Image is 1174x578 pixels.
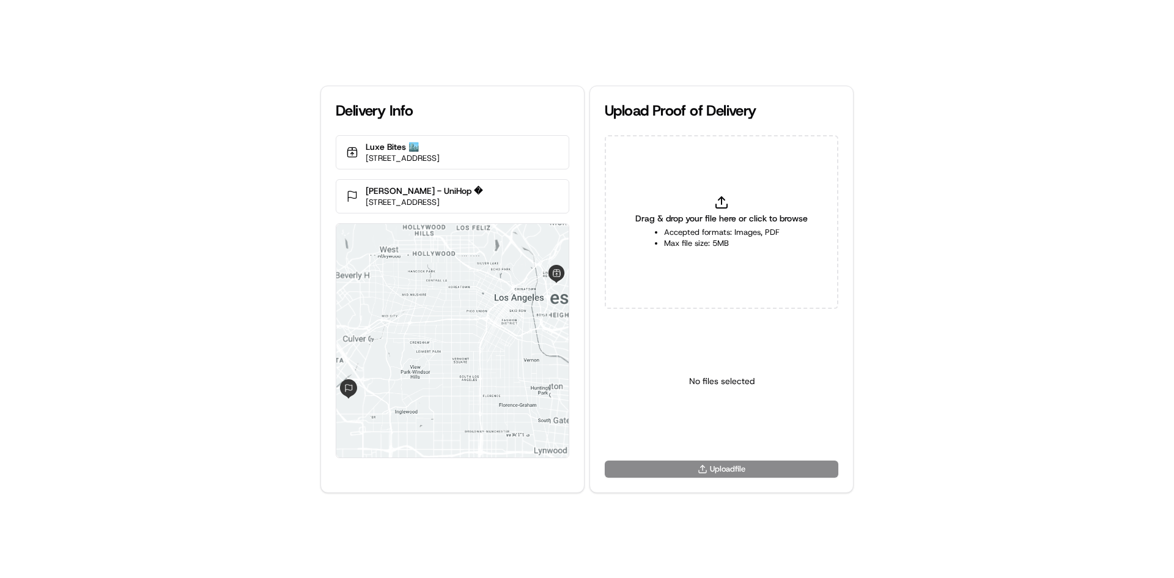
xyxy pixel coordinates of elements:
[366,141,440,153] p: Luxe Bites 🏙️
[366,197,482,208] p: [STREET_ADDRESS]
[366,153,440,164] p: [STREET_ADDRESS]
[366,185,482,197] p: [PERSON_NAME] - UniHop �
[605,101,838,120] div: Upload Proof of Delivery
[664,227,780,238] li: Accepted formats: Images, PDF
[689,375,755,387] p: No files selected
[635,212,808,224] span: Drag & drop your file here or click to browse
[336,101,569,120] div: Delivery Info
[664,238,780,249] li: Max file size: 5MB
